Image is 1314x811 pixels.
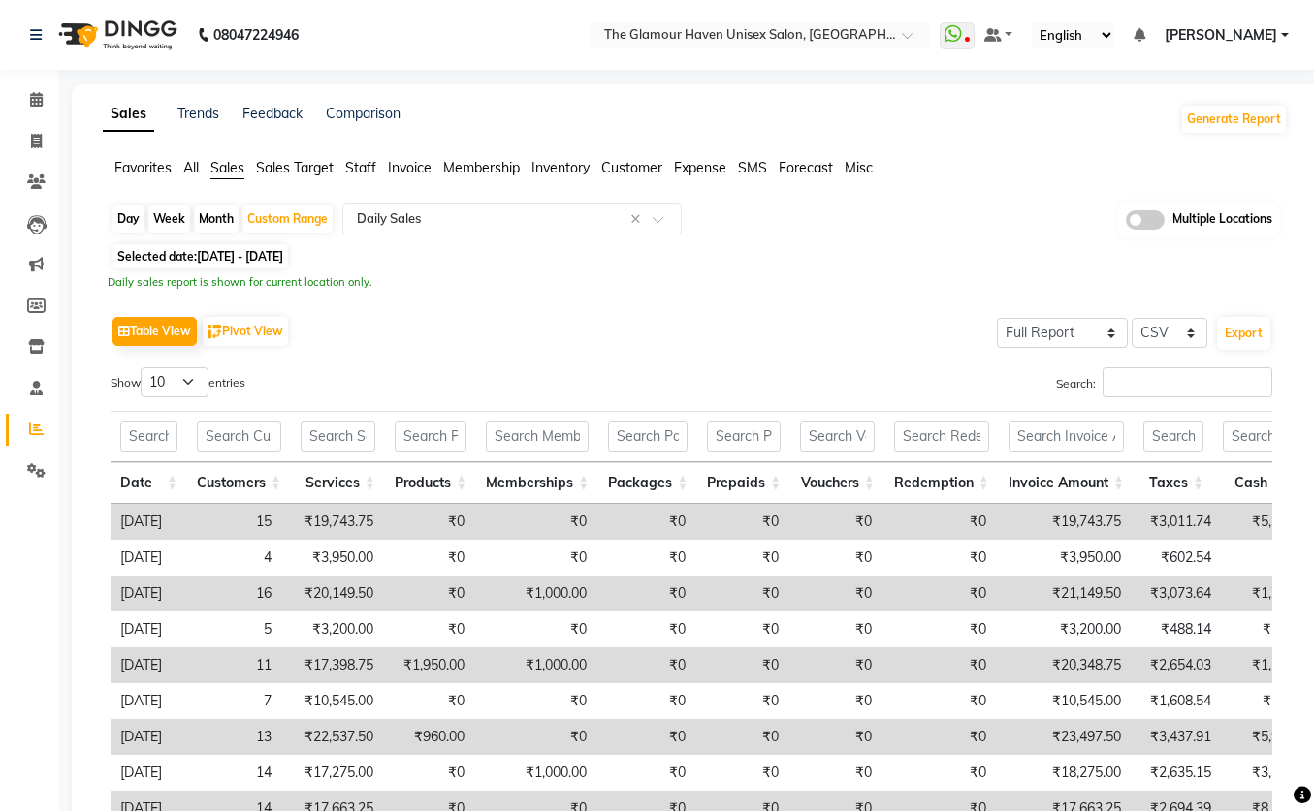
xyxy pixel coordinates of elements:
label: Search: [1056,367,1272,397]
td: 4 [177,540,281,576]
td: [DATE] [111,504,177,540]
select: Showentries [141,367,208,397]
td: ₹3,950.00 [996,540,1131,576]
td: ₹0 [596,611,695,647]
td: ₹1,608.54 [1131,683,1221,719]
td: ₹488.14 [1131,611,1221,647]
input: Search Cash [1223,421,1283,452]
td: ₹0 [788,719,881,755]
td: ₹3,073.64 [1131,576,1221,611]
td: ₹0 [695,540,788,576]
td: ₹17,275.00 [281,755,383,791]
td: ₹0 [695,719,788,755]
td: ₹23,497.50 [996,719,1131,755]
td: 5 [177,611,281,647]
td: ₹0 [596,576,695,611]
img: logo [49,8,182,62]
td: ₹0 [788,755,881,791]
td: ₹0 [788,611,881,647]
td: 16 [177,576,281,611]
td: [DATE] [111,647,177,683]
a: Feedback [242,105,303,122]
td: 7 [177,683,281,719]
div: Day [112,205,144,233]
a: Trends [177,105,219,122]
td: ₹0 [695,504,788,540]
th: Invoice Amount: activate to sort column ascending [999,462,1134,504]
input: Search Services [301,421,375,452]
span: Forecast [779,159,833,176]
th: Packages: activate to sort column ascending [598,462,697,504]
td: [DATE] [111,540,177,576]
td: ₹3,437.91 [1131,719,1221,755]
td: ₹0 [788,540,881,576]
b: 08047224946 [213,8,299,62]
td: ₹0 [383,504,474,540]
td: ₹1,950.00 [383,647,474,683]
input: Search Memberships [486,421,589,452]
button: Generate Report [1182,106,1286,133]
input: Search Packages [608,421,688,452]
span: Clear all [630,209,647,230]
td: ₹3,011.74 [1131,504,1221,540]
th: Services: activate to sort column ascending [291,462,385,504]
td: ₹0 [596,683,695,719]
td: ₹0 [695,683,788,719]
input: Search Customers [197,421,281,452]
button: Pivot View [203,317,288,346]
input: Search: [1103,367,1272,397]
td: ₹0 [383,683,474,719]
td: ₹10,545.00 [281,683,383,719]
td: ₹3,950.00 [281,540,383,576]
td: ₹0 [881,683,996,719]
input: Search Invoice Amount [1009,421,1124,452]
th: Memberships: activate to sort column ascending [476,462,598,504]
td: ₹19,743.75 [281,504,383,540]
td: ₹0 [695,576,788,611]
span: Misc [845,159,873,176]
td: ₹602.54 [1131,540,1221,576]
td: ₹19,743.75 [996,504,1131,540]
span: Favorites [114,159,172,176]
span: Expense [674,159,726,176]
td: ₹0 [596,647,695,683]
td: 14 [177,755,281,791]
td: ₹0 [788,576,881,611]
input: Search Redemption [894,421,989,452]
td: ₹0 [788,647,881,683]
span: Membership [443,159,520,176]
td: ₹1,000.00 [474,755,596,791]
span: [PERSON_NAME] [1165,25,1277,46]
th: Vouchers: activate to sort column ascending [790,462,883,504]
td: ₹0 [474,504,596,540]
td: ₹0 [788,683,881,719]
td: 11 [177,647,281,683]
span: All [183,159,199,176]
th: Date: activate to sort column ascending [111,462,187,504]
td: ₹22,537.50 [281,719,383,755]
td: ₹21,149.50 [996,576,1131,611]
td: [DATE] [111,576,177,611]
td: ₹0 [695,755,788,791]
td: [DATE] [111,719,177,755]
div: Daily sales report is shown for current location only. [108,274,1283,291]
td: ₹0 [881,647,996,683]
td: ₹0 [383,611,474,647]
td: ₹0 [596,540,695,576]
div: Month [194,205,239,233]
td: ₹0 [383,576,474,611]
span: Customer [601,159,662,176]
input: Search Prepaids [707,421,781,452]
span: Staff [345,159,376,176]
input: Search Vouchers [800,421,874,452]
td: 15 [177,504,281,540]
th: Taxes: activate to sort column ascending [1134,462,1213,504]
span: Multiple Locations [1172,210,1272,230]
td: ₹0 [596,504,695,540]
td: ₹3,200.00 [996,611,1131,647]
td: [DATE] [111,683,177,719]
th: Prepaids: activate to sort column ascending [697,462,790,504]
td: ₹0 [695,647,788,683]
td: ₹0 [881,576,996,611]
span: Sales Target [256,159,334,176]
